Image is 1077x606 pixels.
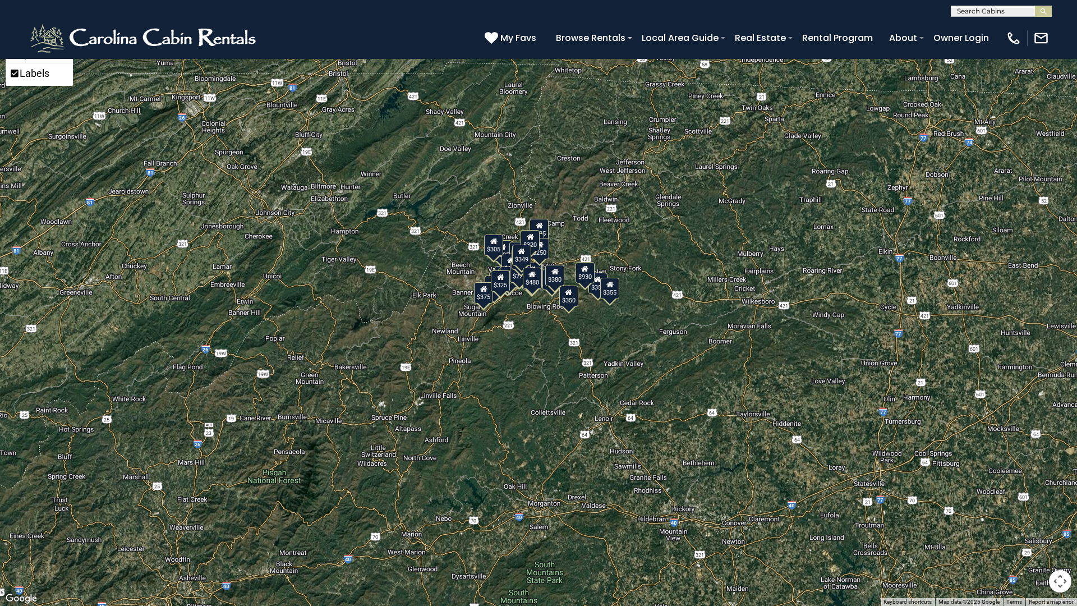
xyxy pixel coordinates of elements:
[883,28,923,48] a: About
[28,21,261,55] img: White-1-2.png
[928,28,995,48] a: Owner Login
[797,28,878,48] a: Rental Program
[1006,30,1021,46] img: phone-regular-white.png
[550,28,631,48] a: Browse Rentals
[1033,30,1049,46] img: mail-regular-white.png
[500,31,536,45] span: My Favs
[485,31,539,45] a: My Favs
[636,28,724,48] a: Local Area Guide
[729,28,791,48] a: Real Estate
